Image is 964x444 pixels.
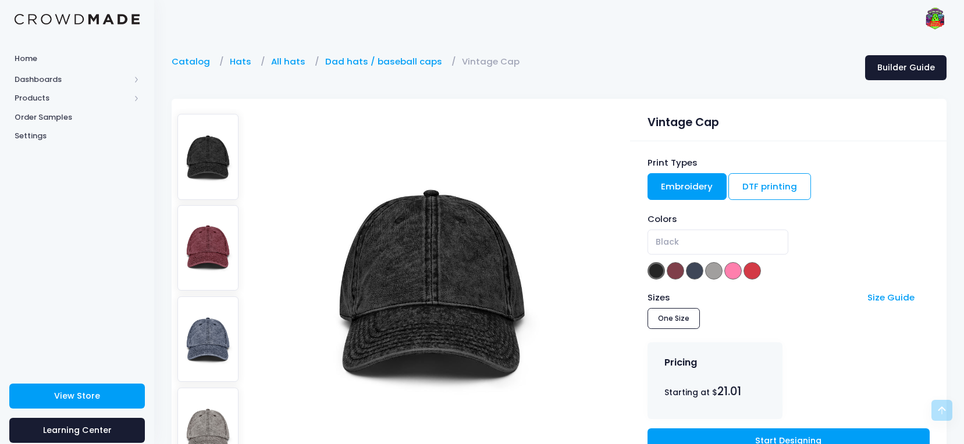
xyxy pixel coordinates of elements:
[664,357,697,368] h4: Pricing
[15,74,130,85] span: Dashboards
[717,384,741,399] span: 21.01
[43,424,112,436] span: Learning Center
[172,55,216,68] a: Catalog
[728,173,811,200] a: DTF printing
[325,55,448,68] a: Dad hats / baseball caps
[923,8,947,31] img: User
[648,156,930,169] div: Print Types
[271,55,311,68] a: All hats
[648,173,727,200] a: Embroidery
[15,53,140,65] span: Home
[462,55,525,68] a: Vintage Cap
[648,109,930,131] div: Vintage Cap
[15,14,140,25] img: Logo
[642,291,862,304] div: Sizes
[664,383,766,400] div: Starting at $
[54,390,100,402] span: View Store
[865,55,947,80] a: Builder Guide
[15,130,140,142] span: Settings
[9,384,145,409] a: View Store
[648,213,930,225] div: Colors
[867,291,915,303] a: Size Guide
[648,230,789,255] span: Black
[9,418,145,443] a: Learning Center
[15,112,140,123] span: Order Samples
[656,236,679,248] span: Black
[230,55,257,68] a: Hats
[15,92,130,104] span: Products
